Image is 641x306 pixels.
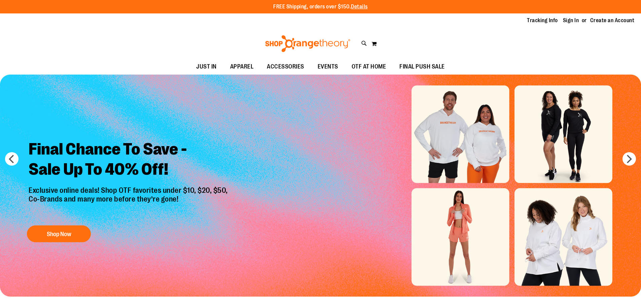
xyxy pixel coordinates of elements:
span: JUST IN [196,59,217,74]
img: Shop Orangetheory [264,35,351,52]
a: Create an Account [590,17,635,24]
a: Final Chance To Save -Sale Up To 40% Off! Exclusive online deals! Shop OTF favorites under $10, $... [24,134,235,246]
span: OTF AT HOME [352,59,386,74]
a: JUST IN [189,59,223,75]
button: next [622,152,636,166]
a: FINAL PUSH SALE [393,59,452,75]
p: Exclusive online deals! Shop OTF favorites under $10, $20, $50, Co-Brands and many more before th... [24,186,235,219]
a: Details [351,4,368,10]
a: OTF AT HOME [345,59,393,75]
h2: Final Chance To Save - Sale Up To 40% Off! [24,134,235,186]
a: Tracking Info [527,17,558,24]
span: ACCESSORIES [267,59,304,74]
p: FREE Shipping, orders over $150. [273,3,368,11]
button: Shop Now [27,225,91,242]
a: Sign In [563,17,579,24]
span: EVENTS [318,59,338,74]
span: APPAREL [230,59,254,74]
a: EVENTS [311,59,345,75]
span: FINAL PUSH SALE [399,59,445,74]
a: ACCESSORIES [260,59,311,75]
button: prev [5,152,19,166]
a: APPAREL [223,59,260,75]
